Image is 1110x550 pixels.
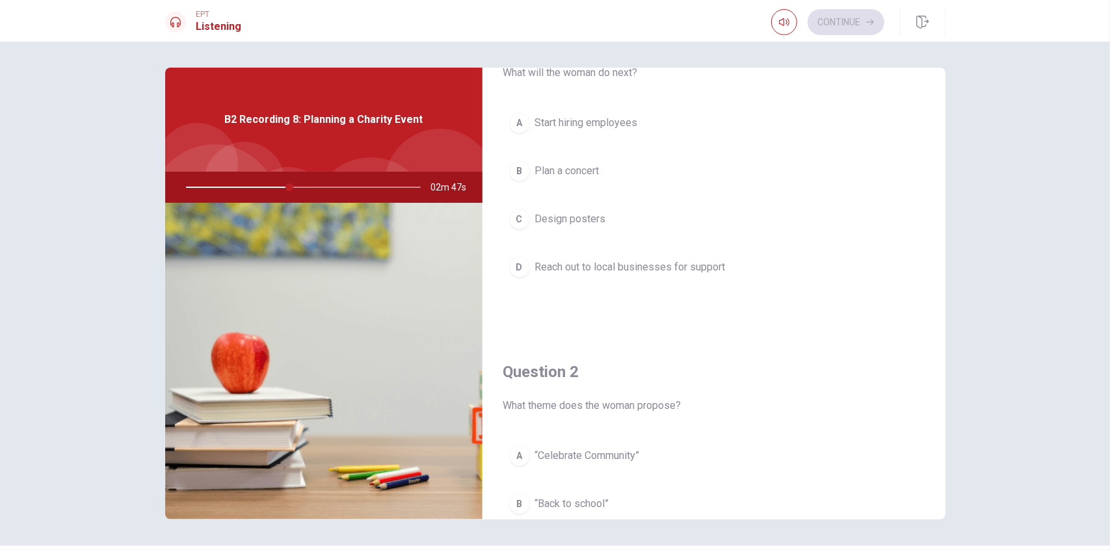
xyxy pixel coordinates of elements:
button: AStart hiring employees [503,107,925,139]
button: BPlan a concert [503,155,925,187]
span: Design posters [535,211,606,227]
div: C [509,209,530,229]
button: B“Back to school” [503,488,925,520]
button: CDesign posters [503,203,925,235]
span: “Back to school” [535,496,609,512]
span: EPT [196,10,242,19]
span: Reach out to local businesses for support [535,259,726,275]
span: Plan a concert [535,163,600,179]
span: B2 Recording 8: Planning a Charity Event [224,112,423,127]
img: B2 Recording 8: Planning a Charity Event [165,203,482,519]
span: “Celebrate Community” [535,448,640,464]
span: What theme does the woman propose? [503,398,925,413]
div: B [509,493,530,514]
span: What will the woman do next? [503,65,925,81]
span: Start hiring employees [535,115,638,131]
h1: Listening [196,19,242,34]
span: 02m 47s [431,172,477,203]
div: A [509,112,530,133]
button: DReach out to local businesses for support [503,251,925,283]
div: A [509,445,530,466]
div: B [509,161,530,181]
button: A“Celebrate Community” [503,439,925,472]
div: D [509,257,530,278]
h4: Question 2 [503,361,925,382]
